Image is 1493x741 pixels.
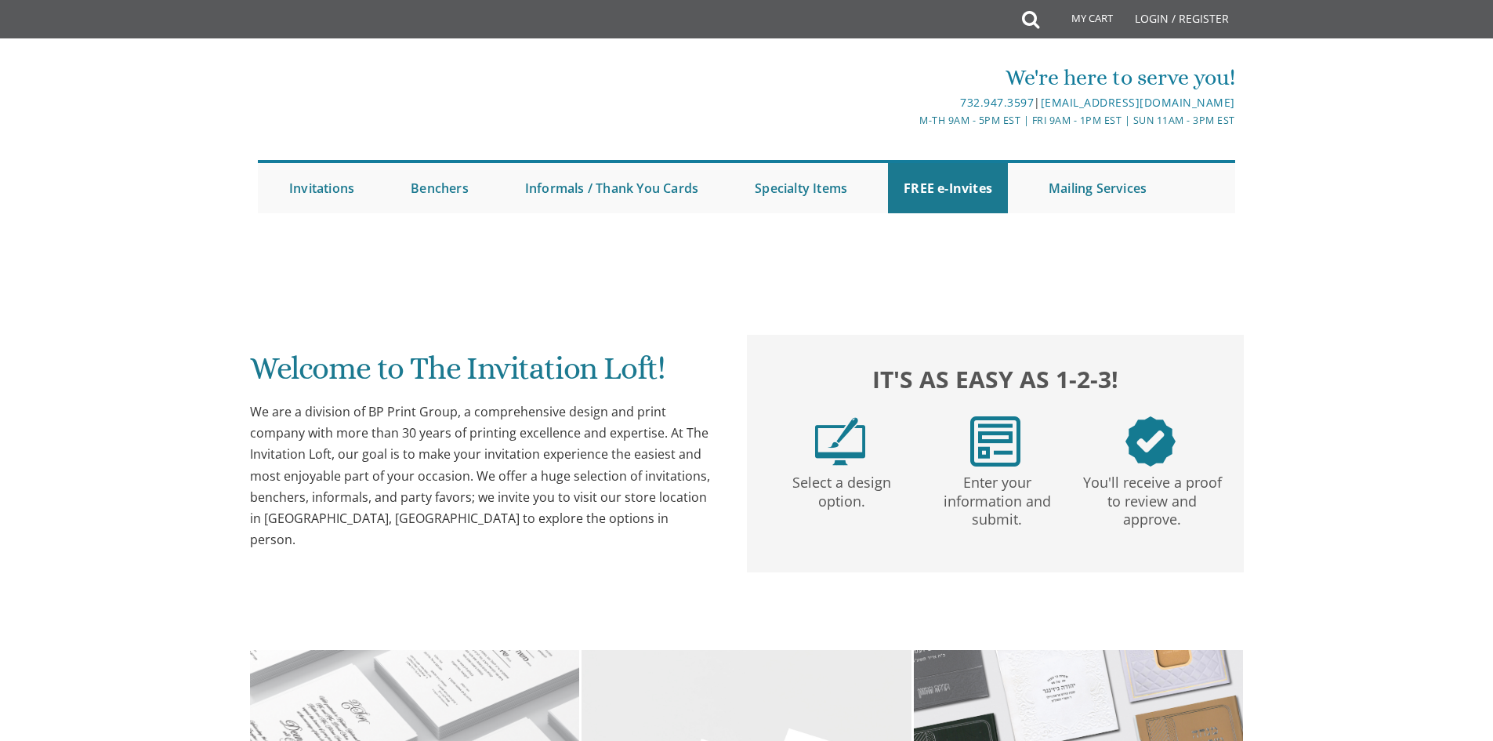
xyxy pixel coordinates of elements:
[585,112,1235,129] div: M-Th 9am - 5pm EST | Fri 9am - 1pm EST | Sun 11am - 3pm EST
[274,163,370,213] a: Invitations
[1041,95,1235,110] a: [EMAIL_ADDRESS][DOMAIN_NAME]
[585,93,1235,112] div: |
[922,467,1071,529] p: Enter your information and submit.
[739,163,863,213] a: Specialty Items
[888,163,1008,213] a: FREE e-Invites
[960,95,1034,110] a: 732.947.3597
[1038,2,1124,41] a: My Cart
[1125,416,1176,467] img: step3.png
[767,467,916,511] p: Select a design option.
[250,401,716,550] div: We are a division of BP Print Group, a comprehensive design and print company with more than 30 y...
[250,351,716,398] h1: Welcome to The Invitation Loft!
[970,416,1020,467] img: step2.png
[815,416,865,467] img: step1.png
[585,62,1235,93] div: We're here to serve you!
[1033,163,1162,213] a: Mailing Services
[395,163,484,213] a: Benchers
[763,361,1228,397] h2: It's as easy as 1-2-3!
[1078,467,1227,529] p: You'll receive a proof to review and approve.
[509,163,714,213] a: Informals / Thank You Cards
